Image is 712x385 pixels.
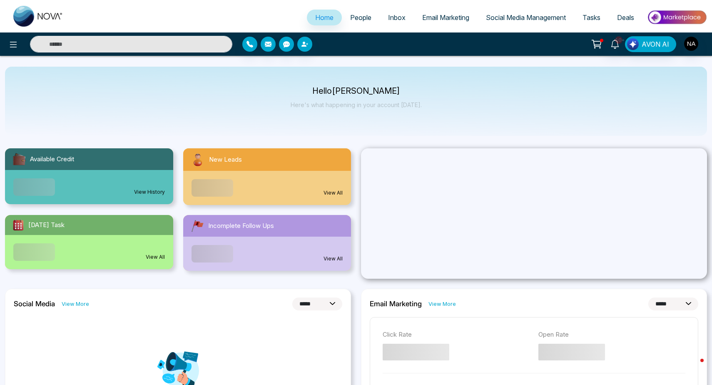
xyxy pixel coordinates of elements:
[684,37,698,51] img: User Avatar
[178,215,356,271] a: Incomplete Follow UpsView All
[14,300,55,308] h2: Social Media
[307,10,342,25] a: Home
[380,10,414,25] a: Inbox
[324,189,343,197] a: View All
[478,10,574,25] a: Social Media Management
[12,218,25,232] img: todayTask.svg
[615,36,622,44] span: 10+
[583,13,600,22] span: Tasks
[30,155,74,164] span: Available Credit
[370,300,422,308] h2: Email Marketing
[617,13,634,22] span: Deals
[538,330,686,340] p: Open Rate
[642,39,669,49] span: AVON AI
[13,6,63,27] img: Nova CRM Logo
[209,155,242,165] span: New Leads
[486,13,566,22] span: Social Media Management
[350,13,371,22] span: People
[134,188,165,196] a: View History
[146,253,165,261] a: View All
[684,357,704,377] iframe: Intercom live chat
[291,87,422,95] p: Hello [PERSON_NAME]
[190,152,206,167] img: newLeads.svg
[291,101,422,108] p: Here's what happening in your account [DATE].
[12,152,27,167] img: availableCredit.svg
[178,148,356,205] a: New LeadsView All
[388,13,406,22] span: Inbox
[28,220,65,230] span: [DATE] Task
[414,10,478,25] a: Email Marketing
[315,13,334,22] span: Home
[422,13,469,22] span: Email Marketing
[383,330,530,340] p: Click Rate
[208,221,274,231] span: Incomplete Follow Ups
[647,8,707,27] img: Market-place.gif
[342,10,380,25] a: People
[625,36,676,52] button: AVON AI
[627,38,639,50] img: Lead Flow
[324,255,343,262] a: View All
[605,36,625,51] a: 10+
[190,218,205,233] img: followUps.svg
[609,10,642,25] a: Deals
[62,300,89,308] a: View More
[574,10,609,25] a: Tasks
[428,300,456,308] a: View More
